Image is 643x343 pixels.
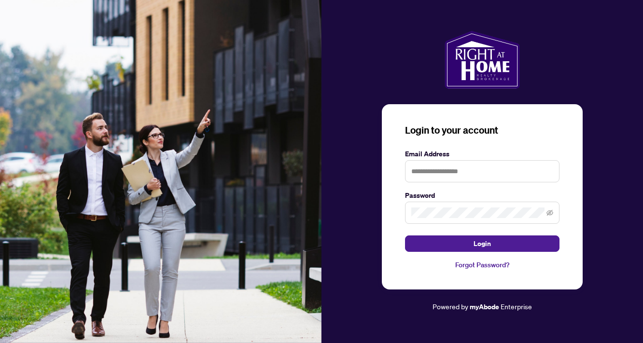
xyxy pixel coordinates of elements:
[474,236,491,251] span: Login
[433,302,468,311] span: Powered by
[470,302,499,312] a: myAbode
[405,260,559,270] a: Forgot Password?
[405,149,559,159] label: Email Address
[501,302,532,311] span: Enterprise
[546,209,553,216] span: eye-invisible
[405,190,559,201] label: Password
[405,123,559,137] h3: Login to your account
[405,235,559,252] button: Login
[445,31,519,89] img: ma-logo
